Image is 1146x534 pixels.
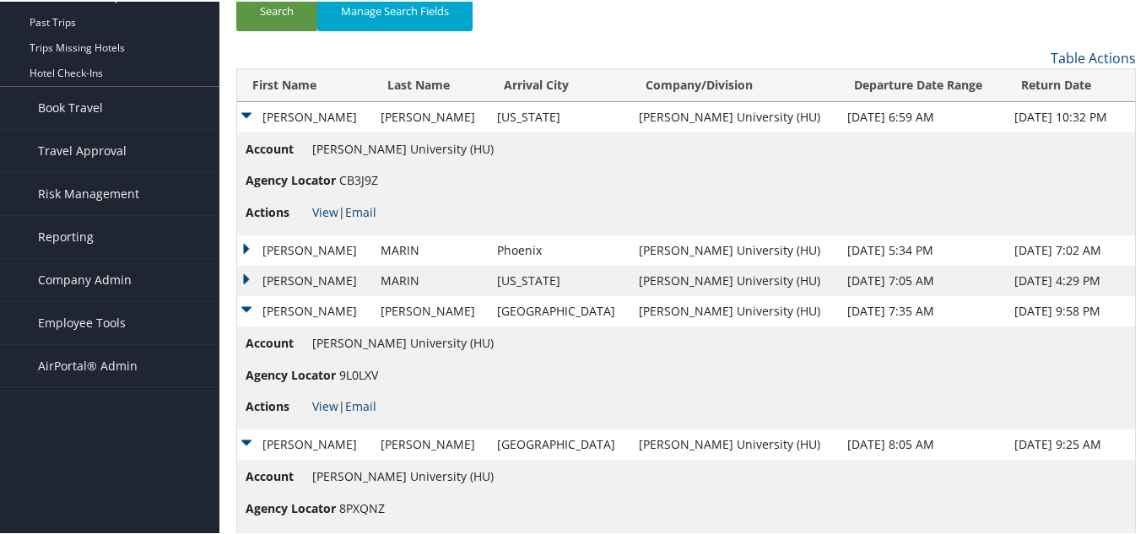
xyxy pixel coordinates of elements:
[312,396,376,413] span: |
[630,234,839,264] td: [PERSON_NAME] University (HU)
[1006,67,1135,100] th: Return Date: activate to sort column ascending
[630,100,839,131] td: [PERSON_NAME] University (HU)
[312,467,494,483] span: [PERSON_NAME] University (HU)
[237,264,372,294] td: [PERSON_NAME]
[38,300,126,343] span: Employee Tools
[630,428,839,458] td: [PERSON_NAME] University (HU)
[1006,264,1135,294] td: [DATE] 4:29 PM
[246,332,309,351] span: Account
[372,67,489,100] th: Last Name: activate to sort column ascending
[1006,100,1135,131] td: [DATE] 10:32 PM
[1006,428,1135,458] td: [DATE] 9:25 AM
[312,396,338,413] a: View
[489,100,630,131] td: [US_STATE]
[339,499,385,515] span: 8PXQNZ
[237,294,372,325] td: [PERSON_NAME]
[339,170,378,186] span: CB3J9Z
[372,100,489,131] td: [PERSON_NAME]
[839,428,1005,458] td: [DATE] 8:05 AM
[372,264,489,294] td: MARIN
[312,333,494,349] span: [PERSON_NAME] University (HU)
[246,138,309,157] span: Account
[237,234,372,264] td: [PERSON_NAME]
[1006,294,1135,325] td: [DATE] 9:58 PM
[489,428,630,458] td: [GEOGRAPHIC_DATA]
[312,139,494,155] span: [PERSON_NAME] University (HU)
[345,202,376,218] a: Email
[839,67,1005,100] th: Departure Date Range: activate to sort column ascending
[489,264,630,294] td: [US_STATE]
[246,364,336,383] span: Agency Locator
[38,171,139,213] span: Risk Management
[312,202,338,218] a: View
[839,264,1005,294] td: [DATE] 7:05 AM
[339,365,378,381] span: 9L0LXV
[237,67,372,100] th: First Name: activate to sort column ascending
[237,100,372,131] td: [PERSON_NAME]
[1051,47,1136,66] a: Table Actions
[1006,234,1135,264] td: [DATE] 7:02 AM
[489,234,630,264] td: Phoenix
[372,234,489,264] td: MARIN
[839,294,1005,325] td: [DATE] 7:35 AM
[38,257,132,299] span: Company Admin
[246,396,309,414] span: Actions
[372,294,489,325] td: [PERSON_NAME]
[630,264,839,294] td: [PERSON_NAME] University (HU)
[489,294,630,325] td: [GEOGRAPHIC_DATA]
[312,202,376,218] span: |
[38,128,127,170] span: Travel Approval
[38,214,94,256] span: Reporting
[246,202,309,220] span: Actions
[630,294,839,325] td: [PERSON_NAME] University (HU)
[246,466,309,484] span: Account
[839,100,1005,131] td: [DATE] 6:59 AM
[630,67,839,100] th: Company/Division
[489,67,630,100] th: Arrival City: activate to sort column ascending
[38,85,103,127] span: Book Travel
[246,170,336,188] span: Agency Locator
[372,428,489,458] td: [PERSON_NAME]
[246,498,336,516] span: Agency Locator
[237,428,372,458] td: [PERSON_NAME]
[38,343,138,386] span: AirPortal® Admin
[839,234,1005,264] td: [DATE] 5:34 PM
[345,396,376,413] a: Email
